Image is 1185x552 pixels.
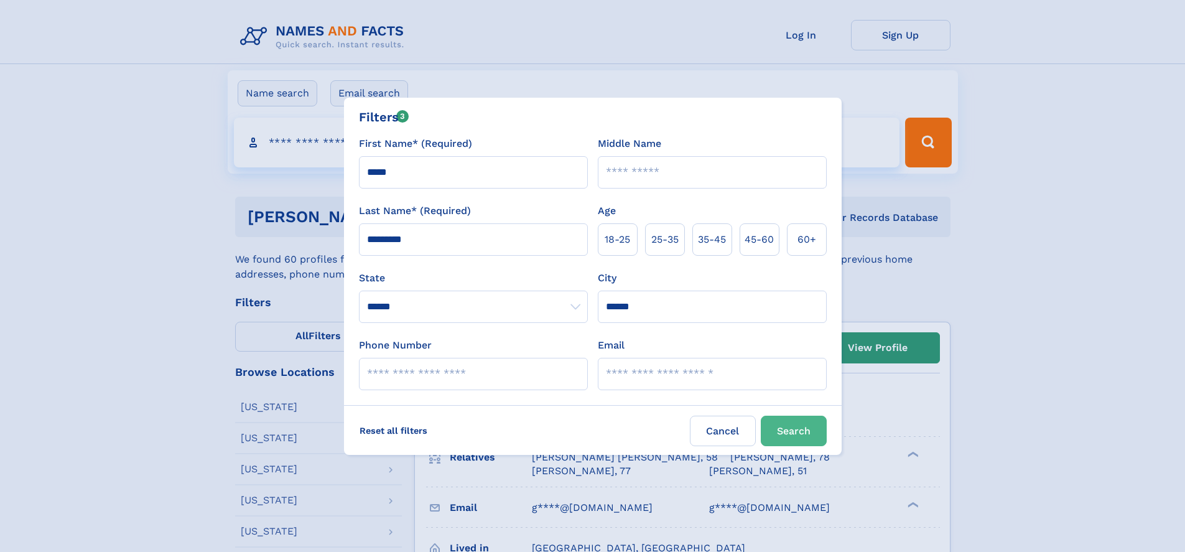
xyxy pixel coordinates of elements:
[351,416,435,446] label: Reset all filters
[359,203,471,218] label: Last Name* (Required)
[359,271,588,286] label: State
[598,203,616,218] label: Age
[598,271,616,286] label: City
[359,338,432,353] label: Phone Number
[598,338,625,353] label: Email
[745,232,774,247] span: 45‑60
[761,416,827,446] button: Search
[598,136,661,151] label: Middle Name
[797,232,816,247] span: 60+
[359,108,409,126] div: Filters
[359,136,472,151] label: First Name* (Required)
[605,232,630,247] span: 18‑25
[651,232,679,247] span: 25‑35
[698,232,726,247] span: 35‑45
[690,416,756,446] label: Cancel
